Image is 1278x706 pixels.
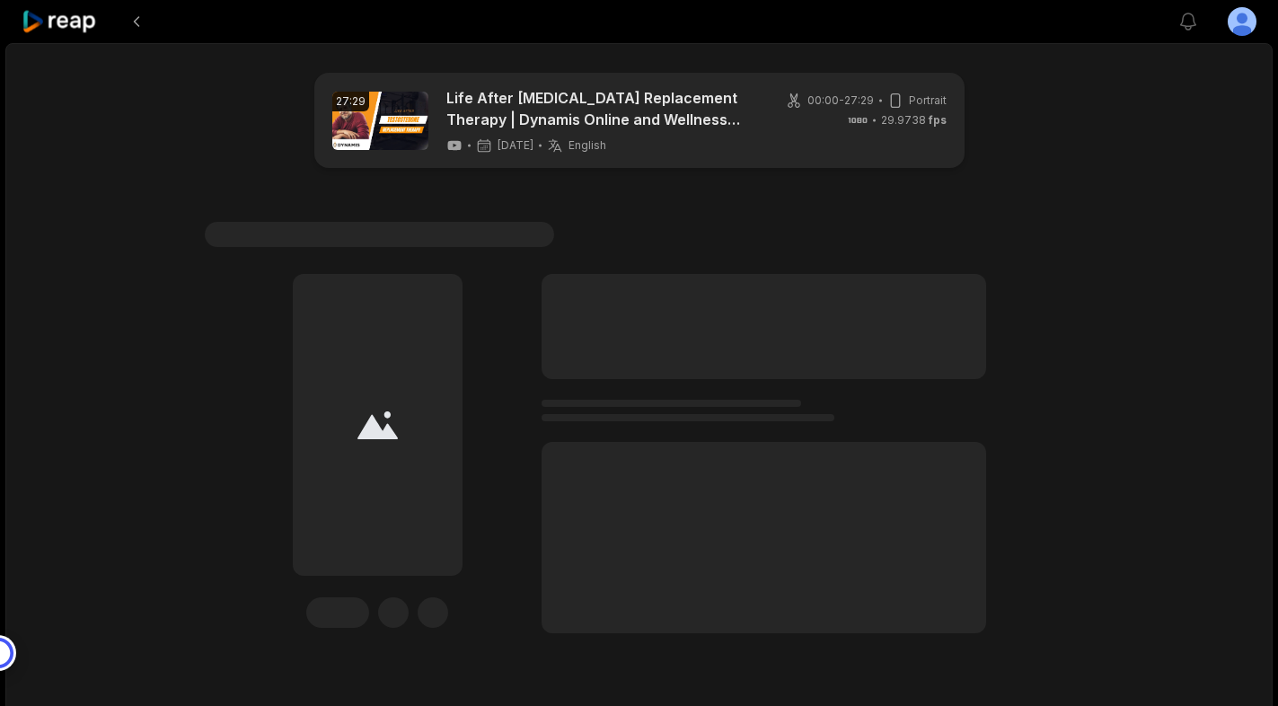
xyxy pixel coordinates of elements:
[205,222,554,247] span: #1 Lorem ipsum dolor sit amet consecteturs
[446,87,756,130] a: Life After [MEDICAL_DATA] Replacement Therapy | Dynamis Online and Wellness Show 19
[909,93,947,109] span: Portrait
[498,138,533,153] span: [DATE]
[306,597,369,628] div: Edit
[881,112,947,128] span: 29.9738
[929,113,947,127] span: fps
[568,138,606,153] span: English
[807,93,874,109] span: 00:00 - 27:29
